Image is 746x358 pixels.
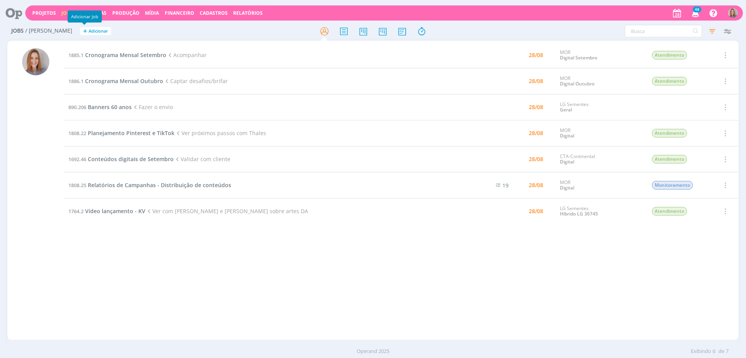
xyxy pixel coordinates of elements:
[652,77,687,85] span: Atendimento
[85,207,145,215] span: Vídeo lançamento - KV
[197,10,230,16] button: Cadastros
[68,130,86,137] span: 1808.22
[68,208,84,215] span: 1764.2
[713,348,715,355] span: 6
[11,28,24,34] span: Jobs
[529,78,543,84] div: 28/08
[110,10,142,16] button: Produção
[728,8,738,18] img: A
[68,77,163,85] a: 1886.1Cronograma Mensal Outubro
[652,51,687,59] span: Atendimento
[68,51,166,59] a: 1885.1Cronograma Mensal Setembro
[529,130,543,136] div: 28/08
[529,52,543,58] div: 28/08
[68,10,102,23] div: Adicionar Job
[83,27,87,35] span: +
[68,104,86,111] span: 890.206
[145,10,159,16] a: Mídia
[76,10,109,16] button: Propostas
[22,48,49,75] img: A
[687,6,703,20] button: 48
[560,102,640,113] div: LG Sementes
[59,10,75,16] button: Jobs
[560,158,574,165] a: Digital
[165,10,194,16] a: Financeiro
[68,52,84,59] span: 1885.1
[78,10,106,16] span: Propostas
[233,10,263,16] a: Relatórios
[174,129,266,137] span: Ver próximos passos com Thales
[145,207,308,215] span: Ver com [PERSON_NAME] e [PERSON_NAME] sobre artes DA
[560,50,640,61] div: MOR
[88,103,132,111] span: Banners 60 anos
[68,103,132,111] a: 890.206Banners 60 anos
[560,128,640,139] div: MOR
[32,10,56,16] a: Projetos
[143,10,161,16] button: Mídia
[652,155,687,163] span: Atendimento
[625,25,702,37] input: Busca
[560,180,640,191] div: MOR
[560,206,640,217] div: LG Sementes
[691,348,711,355] span: Exibindo
[231,10,265,16] button: Relatórios
[166,51,207,59] span: Acompanhar
[718,348,724,355] span: de
[68,182,86,189] span: 1808.25
[68,156,86,163] span: 1692.46
[112,10,139,16] a: Produção
[693,7,701,12] span: 48
[68,181,231,189] a: 1808.25Relatórios de Campanhas - Distribuição de conteúdos
[560,184,574,191] a: Digital
[80,27,111,35] button: +Adicionar
[200,10,228,16] span: Cadastros
[560,154,640,165] div: CTA-Continental
[88,181,231,189] span: Relatórios de Campanhas - Distribuição de conteúdos
[529,156,543,162] div: 28/08
[25,28,72,34] span: / [PERSON_NAME]
[728,6,738,20] button: A
[560,106,572,113] a: Geral
[652,129,687,137] span: Atendimento
[61,10,73,16] a: Jobs
[88,155,174,163] span: Conteúdos digitais de Setembro
[162,10,197,16] button: Financeiro
[85,51,166,59] span: Cronograma Mensal Setembro
[560,76,640,87] div: MOR
[68,207,145,215] a: 1764.2Vídeo lançamento - KV
[560,54,597,61] a: Digital Setembro
[529,209,543,214] div: 28/08
[68,129,174,137] a: 1808.22Planejamento Pinterest e TikTok
[652,207,687,215] span: Atendimento
[560,210,598,217] a: Híbrido LG 36745
[529,104,543,110] div: 28/08
[529,182,543,188] div: 28/08
[726,348,729,355] span: 7
[163,77,228,85] span: Captar desafios/brifar
[174,155,230,163] span: Validar com cliente
[502,182,509,189] span: 19
[560,80,594,87] a: Digital Outubro
[30,10,58,16] button: Projetos
[88,129,174,137] span: Planejamento Pinterest e TikTok
[68,78,84,85] span: 1886.1
[652,181,693,189] span: Monitoramento
[560,132,574,139] a: Digital
[89,29,108,34] span: Adicionar
[68,155,174,163] a: 1692.46Conteúdos digitais de Setembro
[132,103,173,111] span: Fazer o envio
[85,77,163,85] span: Cronograma Mensal Outubro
